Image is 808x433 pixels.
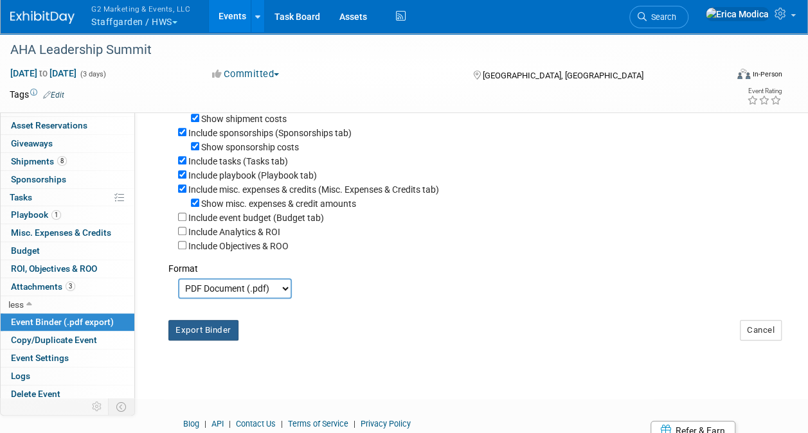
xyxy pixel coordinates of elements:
[1,331,134,349] a: Copy/Duplicate Event
[11,138,53,148] span: Giveaways
[483,71,643,80] span: [GEOGRAPHIC_DATA], [GEOGRAPHIC_DATA]
[201,114,287,124] label: Show shipment costs
[211,419,224,429] a: API
[752,69,782,79] div: In-Person
[11,263,97,274] span: ROI, Objectives & ROO
[1,278,134,296] a: Attachments3
[11,317,114,327] span: Event Binder (.pdf export)
[1,367,134,385] a: Logs
[10,11,75,24] img: ExhibitDay
[168,252,773,275] div: Format
[361,419,411,429] a: Privacy Policy
[201,142,299,152] label: Show sponsorship costs
[1,349,134,367] a: Event Settings
[11,174,66,184] span: Sponsorships
[86,398,109,415] td: Personalize Event Tab Strip
[10,192,32,202] span: Tasks
[647,12,676,22] span: Search
[1,206,134,224] a: Playbook1
[11,120,87,130] span: Asset Reservations
[705,7,769,21] img: Erica Modica
[670,67,782,86] div: Event Format
[11,389,60,399] span: Delete Event
[168,320,238,340] button: Export Binder
[1,117,134,134] a: Asset Reservations
[109,398,135,415] td: Toggle Event Tabs
[1,153,134,170] a: Shipments8
[188,170,317,181] label: Include playbook (Playbook tab)
[629,6,688,28] a: Search
[1,189,134,206] a: Tasks
[11,156,67,166] span: Shipments
[188,184,439,195] label: Include misc. expenses & credits (Misc. Expenses & Credits tab)
[288,419,348,429] a: Terms of Service
[1,171,134,188] a: Sponsorships
[1,242,134,260] a: Budget
[57,156,67,166] span: 8
[51,210,61,220] span: 1
[226,419,234,429] span: |
[1,224,134,242] a: Misc. Expenses & Credits
[11,281,75,292] span: Attachments
[11,335,97,345] span: Copy/Duplicate Event
[740,320,782,340] button: Cancel
[278,419,286,429] span: |
[236,419,276,429] a: Contact Us
[1,260,134,278] a: ROI, Objectives & ROO
[1,385,134,403] a: Delete Event
[11,245,40,256] span: Budget
[79,70,106,78] span: (3 days)
[188,227,280,237] label: Include Analytics & ROI
[11,371,30,381] span: Logs
[188,241,289,251] label: Include Objectives & ROO
[37,68,49,78] span: to
[188,128,352,138] label: Include sponsorships (Sponsorships tab)
[1,296,134,314] a: less
[1,314,134,331] a: Event Binder (.pdf export)
[66,281,75,291] span: 3
[201,419,210,429] span: |
[737,69,750,79] img: Format-Inperson.png
[8,299,24,310] span: less
[11,353,69,363] span: Event Settings
[11,227,111,238] span: Misc. Expenses & Credits
[350,419,359,429] span: |
[183,419,199,429] a: Blog
[747,88,782,94] div: Event Rating
[188,156,288,166] label: Include tasks (Tasks tab)
[10,67,77,79] span: [DATE] [DATE]
[201,199,356,209] label: Show misc. expenses & credit amounts
[208,67,284,81] button: Committed
[91,2,190,15] span: G2 Marketing & Events, LLC
[43,91,64,100] a: Edit
[188,213,324,223] label: Include event budget (Budget tab)
[11,209,61,220] span: Playbook
[6,39,716,62] div: AHA Leadership Summit
[10,88,64,101] td: Tags
[1,135,134,152] a: Giveaways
